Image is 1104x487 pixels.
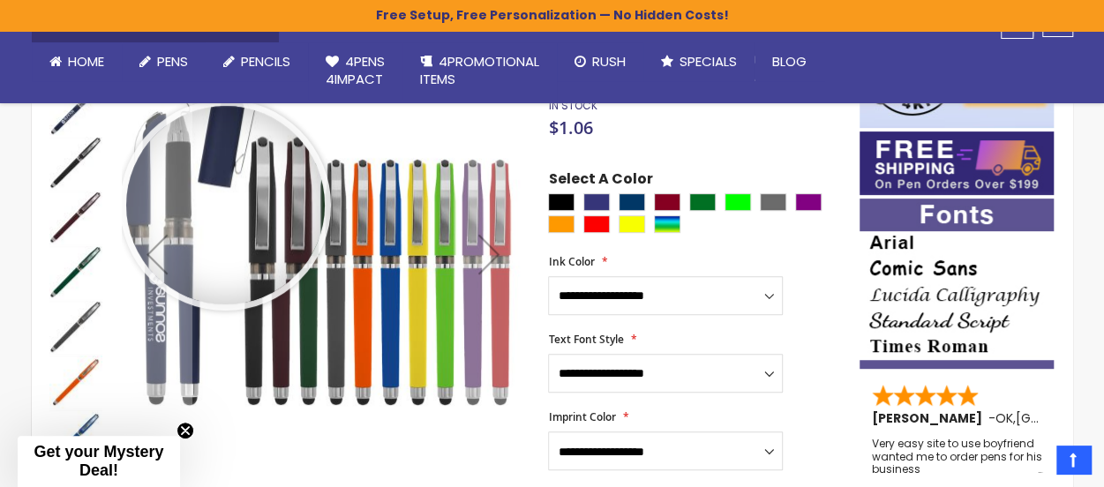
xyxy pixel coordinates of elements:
span: OK [995,409,1013,427]
a: Pens [122,42,206,81]
a: Top [1056,446,1091,474]
img: Avendale Velvet Touch Stylus Gel Pen [49,246,102,299]
span: Rush [592,52,626,71]
span: [PERSON_NAME] [872,409,988,427]
div: Avendale Velvet Touch Stylus Gel Pen [49,354,104,408]
div: Purple [795,193,822,211]
a: Home [32,42,122,81]
div: Royal Blue [583,193,610,211]
span: Pens [157,52,188,71]
span: 4PROMOTIONAL ITEMS [420,52,539,88]
img: Avendale Velvet Touch Stylus Gel Pen [122,50,525,453]
div: Availability [548,99,597,113]
div: Next [454,26,524,483]
img: Avendale Velvet Touch Stylus Gel Pen [49,410,102,463]
div: Yellow [619,215,645,233]
div: Avendale Velvet Touch Stylus Gel Pen [49,135,104,190]
span: 4Pens 4impact [326,52,385,88]
div: Burgundy [654,193,680,211]
div: Grey [760,193,786,211]
div: Assorted [654,215,680,233]
a: Pencils [206,42,308,81]
span: $1.06 [548,116,592,139]
a: Rush [557,42,643,81]
div: Avendale Velvet Touch Stylus Gel Pen [49,80,104,135]
div: Black [548,193,575,211]
img: Avendale Velvet Touch Stylus Gel Pen [49,137,102,190]
div: Lime Green [725,193,751,211]
img: Free shipping on orders over $199 [860,131,1054,195]
div: Avendale Velvet Touch Stylus Gel Pen [49,408,104,463]
span: Home [68,52,104,71]
img: Avendale Velvet Touch Stylus Gel Pen [49,356,102,408]
button: Close teaser [176,422,194,439]
div: Get your Mystery Deal!Close teaser [18,436,180,487]
div: Avendale Velvet Touch Stylus Gel Pen [49,244,104,299]
div: Avendale Velvet Touch Stylus Gel Pen [49,299,104,354]
span: Text Font Style [548,332,623,347]
a: Specials [643,42,755,81]
div: Green [689,193,716,211]
a: 4Pens4impact [308,42,402,100]
span: Specials [680,52,737,71]
img: Avendale Velvet Touch Stylus Gel Pen [49,301,102,354]
img: Avendale Velvet Touch Stylus Gel Pen [49,191,102,244]
span: In stock [548,98,597,113]
div: Previous [122,26,192,483]
a: Blog [755,42,824,81]
div: Orange [548,215,575,233]
span: Pencils [241,52,290,71]
a: 4PROMOTIONALITEMS [402,42,557,100]
img: font-personalization-examples [860,199,1054,369]
div: Navy Blue [619,193,645,211]
span: Imprint Color [548,409,615,424]
div: Red [583,215,610,233]
img: Avendale Velvet Touch Stylus Gel Pen [49,82,102,135]
span: Get your Mystery Deal! [34,443,163,479]
span: Ink Color [548,254,594,269]
span: Select A Color [548,169,652,193]
div: Avendale Velvet Touch Stylus Gel Pen [49,190,104,244]
span: Blog [772,52,807,71]
div: Very easy site to use boyfriend wanted me to order pens for his business [872,438,1043,476]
